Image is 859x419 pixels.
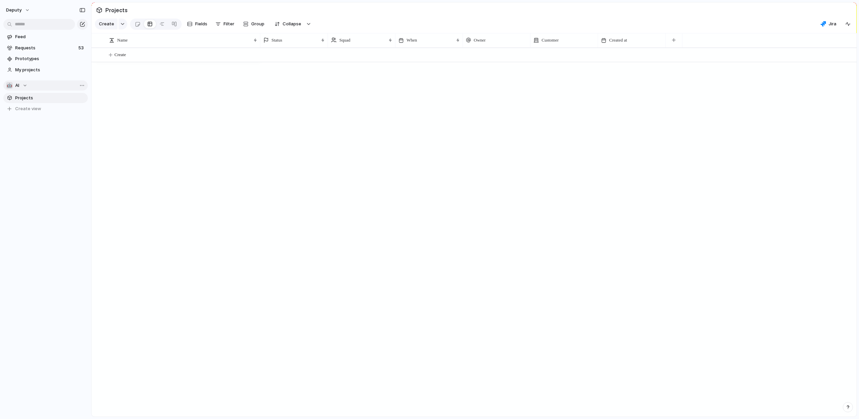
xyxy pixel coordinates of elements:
[15,105,41,112] span: Create view
[224,21,234,27] span: Filter
[15,82,19,89] span: AI
[474,37,486,44] span: Owner
[270,19,305,29] button: Collapse
[6,82,13,89] div: 🤖
[104,4,129,16] span: Projects
[15,95,85,101] span: Projects
[240,19,268,29] button: Group
[6,7,22,14] span: deputy
[3,104,88,114] button: Create view
[3,43,88,53] a: Requests53
[99,21,114,27] span: Create
[818,19,839,29] button: Jira
[15,33,85,40] span: Feed
[3,54,88,64] a: Prototypes
[117,37,128,44] span: Name
[407,37,417,44] span: When
[213,19,237,29] button: Filter
[3,80,88,91] button: 🤖AI
[15,55,85,62] span: Prototypes
[3,93,88,103] a: Projects
[78,45,85,51] span: 53
[114,51,126,58] span: Create
[829,21,836,27] span: Jira
[251,21,264,27] span: Group
[3,5,33,16] button: deputy
[339,37,350,44] span: Squad
[3,32,88,42] a: Feed
[283,21,301,27] span: Collapse
[95,19,118,29] button: Create
[195,21,207,27] span: Fields
[542,37,559,44] span: Customer
[271,37,282,44] span: Status
[184,19,210,29] button: Fields
[609,37,627,44] span: Created at
[15,67,85,73] span: My projects
[15,45,76,51] span: Requests
[3,65,88,75] a: My projects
